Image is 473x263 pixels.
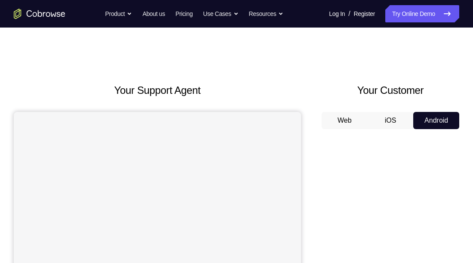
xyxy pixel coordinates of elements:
[142,5,165,22] a: About us
[354,5,375,22] a: Register
[175,5,193,22] a: Pricing
[14,83,301,98] h2: Your Support Agent
[249,5,284,22] button: Resources
[105,5,132,22] button: Product
[413,112,459,129] button: Android
[368,112,414,129] button: iOS
[14,9,65,19] a: Go to the home page
[348,9,350,19] span: /
[385,5,459,22] a: Try Online Demo
[329,5,345,22] a: Log In
[322,83,459,98] h2: Your Customer
[322,112,368,129] button: Web
[203,5,238,22] button: Use Cases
